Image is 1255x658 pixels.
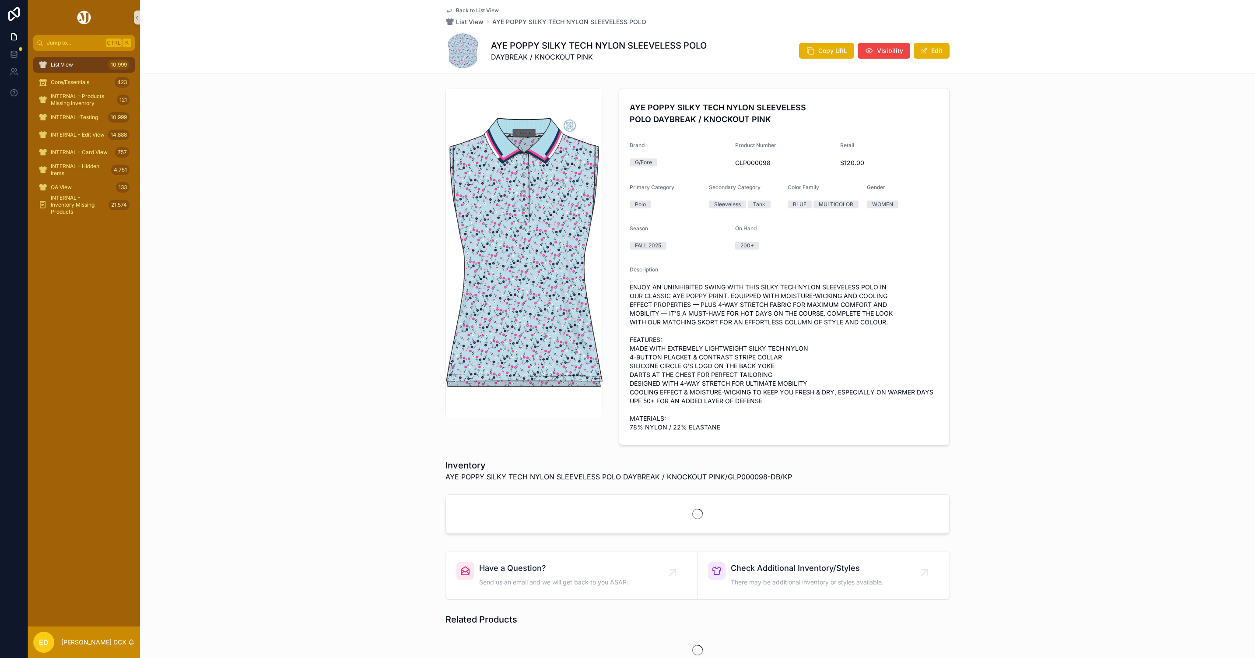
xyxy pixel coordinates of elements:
[33,35,135,51] button: Jump to...CtrlK
[799,43,854,59] button: Copy URL
[735,158,834,167] span: GLP000098
[33,144,135,160] a: INTERNAL - Card View757
[51,184,72,191] span: QA View
[33,179,135,195] a: QA View133
[33,127,135,143] a: INTERNAL - Edit View14,888
[731,562,883,574] span: Check Additional Inventory/Styles
[630,266,658,273] span: Description
[51,79,89,86] span: Core/Essentials
[630,283,939,432] span: ENJOY AN UNINHIBITED SWING WITH THIS SILKY TECH NYLON SLEEVELESS POLO IN OUR CLASSIC AYE POPPY PR...
[479,562,628,574] span: Have a Question?
[740,242,754,250] div: 200+
[108,60,130,70] div: 10,999
[117,95,130,105] div: 121
[106,39,122,47] span: Ctrl
[115,147,130,158] div: 757
[51,163,108,177] span: INTERNAL - Hidden Items
[867,184,885,190] span: Gender
[51,194,105,215] span: INTERNAL - Inventory Missing Products
[788,184,819,190] span: Color Family
[76,11,92,25] img: App logo
[635,242,661,250] div: FALL 2025
[33,57,135,73] a: List View10,999
[630,225,648,232] span: Season
[491,39,707,52] h1: AYE POPPY SILKY TECH NYLON SLEEVELESS POLO
[109,200,130,210] div: 21,574
[28,51,140,224] div: scrollable content
[698,552,949,599] a: Check Additional Inventory/StylesThere may be additional inventory or styles available.
[33,74,135,90] a: Core/Essentials423
[111,165,130,175] div: 4,751
[51,149,108,156] span: INTERNAL - Card View
[61,638,126,647] p: [PERSON_NAME] DCX
[735,142,776,148] span: Product Number
[714,201,741,208] div: Sleeveless
[630,184,674,190] span: Primary Category
[115,77,130,88] div: 423
[445,459,792,472] h1: Inventory
[630,142,645,148] span: Brand
[877,46,903,55] span: Visibility
[479,578,628,587] span: Send us an email and we will get back to you ASAP.
[445,613,517,626] h1: Related Products
[872,201,893,208] div: WOMEN
[753,201,765,208] div: Tank
[840,158,939,167] span: $120.00
[51,114,98,121] span: INTERNAL -Testing
[793,201,806,208] div: BLUE
[491,52,707,62] span: DAYBREAK / KNOCKOUT PINK
[635,158,652,166] div: G/Fore
[630,102,939,125] h4: AYE POPPY SILKY TECH NYLON SLEEVELESS POLO DAYBREAK / KNOCKOUT PINK
[108,130,130,140] div: 14,888
[446,118,603,387] img: GLP000098-DB-KP.jpg
[47,39,102,46] span: Jump to...
[456,7,499,14] span: Back to List View
[116,182,130,193] div: 133
[456,18,484,26] span: List View
[33,92,135,108] a: INTERNAL - Products Missing Inventory121
[51,93,113,107] span: INTERNAL - Products Missing Inventory
[818,46,847,55] span: Copy URL
[709,184,761,190] span: Secondary Category
[819,201,853,208] div: MULTICOLOR
[635,201,646,208] div: Polo
[39,637,49,647] span: ED
[445,7,499,14] a: Back to List View
[731,578,883,587] span: There may be additional inventory or styles available.
[914,43,950,59] button: Edit
[123,39,130,46] span: K
[735,225,757,232] span: On Hand
[108,112,130,123] div: 10,999
[840,142,854,148] span: Retail
[33,197,135,213] a: INTERNAL - Inventory Missing Products21,574
[492,18,646,26] a: AYE POPPY SILKY TECH NYLON SLEEVELESS POLO
[858,43,910,59] button: Visibility
[51,131,105,138] span: INTERNAL - Edit View
[445,472,792,482] span: AYE POPPY SILKY TECH NYLON SLEEVELESS POLO DAYBREAK / KNOCKOUT PINK/GLP000098-DB/KP
[51,61,73,68] span: List View
[33,162,135,178] a: INTERNAL - Hidden Items4,751
[33,109,135,125] a: INTERNAL -Testing10,999
[446,552,698,599] a: Have a Question?Send us an email and we will get back to you ASAP.
[445,18,484,26] a: List View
